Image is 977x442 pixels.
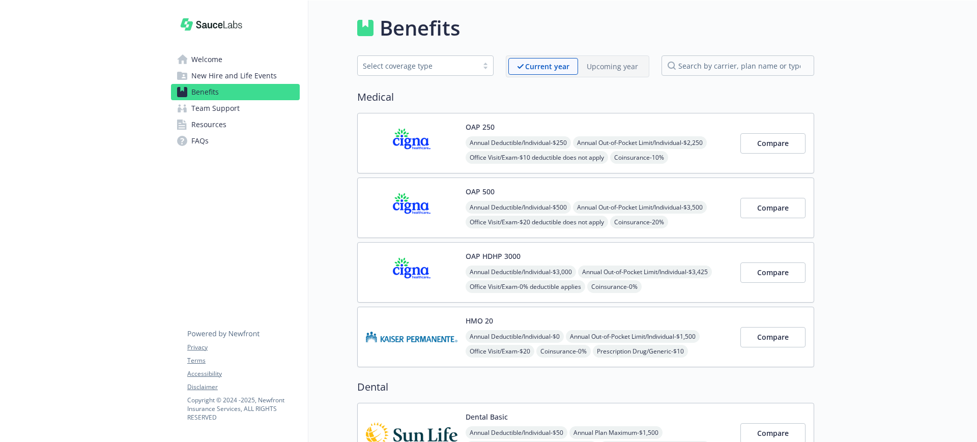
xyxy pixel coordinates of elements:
[593,345,688,358] span: Prescription Drug/Generic - $10
[191,133,209,149] span: FAQs
[191,116,226,133] span: Resources
[466,411,508,422] button: Dental Basic
[466,251,521,261] button: OAP HDHP 3000
[171,51,300,68] a: Welcome
[757,332,789,342] span: Compare
[466,136,571,149] span: Annual Deductible/Individual - $250
[587,280,642,293] span: Coinsurance - 0%
[466,426,567,439] span: Annual Deductible/Individual - $50
[566,330,700,343] span: Annual Out-of-Pocket Limit/Individual - $1,500
[466,315,493,326] button: HMO 20
[171,116,300,133] a: Resources
[171,133,300,149] a: FAQs
[191,84,219,100] span: Benefits
[466,216,608,228] span: Office Visit/Exam - $20 deductible does not apply
[187,369,299,378] a: Accessibility
[740,198,806,218] button: Compare
[171,84,300,100] a: Benefits
[662,55,814,76] input: search by carrier, plan name or type
[466,266,576,278] span: Annual Deductible/Individual - $3,000
[466,186,495,197] button: OAP 500
[366,122,457,165] img: CIGNA carrier logo
[357,379,814,395] h2: Dental
[191,100,240,116] span: Team Support
[187,382,299,392] a: Disclaimer
[187,396,299,422] p: Copyright © 2024 - 2025 , Newfront Insurance Services, ALL RIGHTS RESERVED
[757,428,789,438] span: Compare
[466,122,495,132] button: OAP 250
[366,186,457,229] img: CIGNA carrier logo
[171,100,300,116] a: Team Support
[191,68,277,84] span: New Hire and Life Events
[191,51,222,68] span: Welcome
[171,68,300,84] a: New Hire and Life Events
[466,280,585,293] span: Office Visit/Exam - 0% deductible applies
[466,345,534,358] span: Office Visit/Exam - $20
[587,61,638,72] p: Upcoming year
[757,268,789,277] span: Compare
[740,262,806,283] button: Compare
[573,136,707,149] span: Annual Out-of-Pocket Limit/Individual - $2,250
[187,343,299,352] a: Privacy
[363,61,473,71] div: Select coverage type
[380,13,460,43] h1: Benefits
[187,356,299,365] a: Terms
[357,90,814,105] h2: Medical
[466,330,564,343] span: Annual Deductible/Individual - $0
[466,151,608,164] span: Office Visit/Exam - $10 deductible does not apply
[740,133,806,154] button: Compare
[610,151,668,164] span: Coinsurance - 10%
[525,61,569,72] p: Current year
[578,266,712,278] span: Annual Out-of-Pocket Limit/Individual - $3,425
[740,327,806,347] button: Compare
[757,203,789,213] span: Compare
[569,426,663,439] span: Annual Plan Maximum - $1,500
[536,345,591,358] span: Coinsurance - 0%
[366,251,457,294] img: CIGNA carrier logo
[573,201,707,214] span: Annual Out-of-Pocket Limit/Individual - $3,500
[466,201,571,214] span: Annual Deductible/Individual - $500
[610,216,668,228] span: Coinsurance - 20%
[366,315,457,359] img: Kaiser Permanente Insurance Company carrier logo
[757,138,789,148] span: Compare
